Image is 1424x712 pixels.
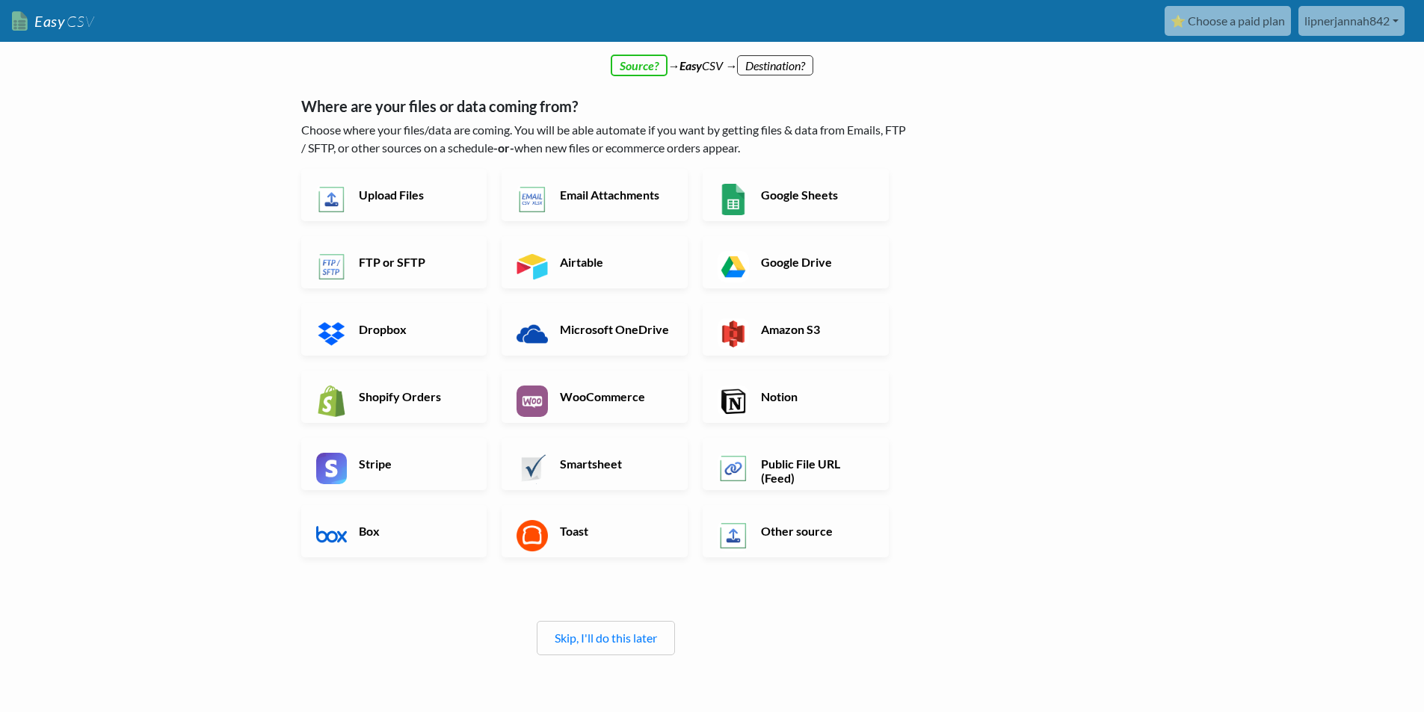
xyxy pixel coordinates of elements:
[301,97,910,115] h5: Where are your files or data coming from?
[301,169,487,221] a: Upload Files
[301,371,487,423] a: Shopify Orders
[718,520,749,551] img: Other Source App & API
[757,255,875,269] h6: Google Drive
[757,389,875,403] h6: Notion
[502,303,688,356] a: Microsoft OneDrive
[703,169,889,221] a: Google Sheets
[757,322,875,336] h6: Amazon S3
[316,520,348,551] img: Box App & API
[718,453,749,484] img: Public File URL App & API
[1165,6,1291,36] a: ⭐ Choose a paid plan
[757,524,875,538] h6: Other source
[493,140,514,155] b: -or-
[517,453,548,484] img: Smartsheet App & API
[301,121,910,157] p: Choose where your files/data are coming. You will be able automate if you want by getting files &...
[718,184,749,215] img: Google Sheets App & API
[355,389,472,403] h6: Shopify Orders
[502,236,688,288] a: Airtable
[1298,6,1405,36] a: lipnerjannah842
[12,6,94,37] a: EasyCSV
[703,371,889,423] a: Notion
[556,389,674,403] h6: WooCommerce
[556,456,674,471] h6: Smartsheet
[355,456,472,471] h6: Stripe
[316,386,348,417] img: Shopify App & API
[316,318,348,350] img: Dropbox App & API
[301,236,487,288] a: FTP or SFTP
[301,438,487,490] a: Stripe
[502,371,688,423] a: WooCommerce
[502,169,688,221] a: Email Attachments
[703,505,889,557] a: Other source
[355,524,472,538] h6: Box
[286,42,1138,75] div: → CSV →
[316,184,348,215] img: Upload Files App & API
[703,303,889,356] a: Amazon S3
[556,524,674,538] h6: Toast
[703,438,889,490] a: Public File URL (Feed)
[757,456,875,485] h6: Public File URL (Feed)
[718,386,749,417] img: Notion App & API
[556,322,674,336] h6: Microsoft OneDrive
[517,386,548,417] img: WooCommerce App & API
[355,255,472,269] h6: FTP or SFTP
[556,255,674,269] h6: Airtable
[757,188,875,202] h6: Google Sheets
[556,188,674,202] h6: Email Attachments
[301,505,487,557] a: Box
[718,251,749,282] img: Google Drive App & API
[355,188,472,202] h6: Upload Files
[517,251,548,282] img: Airtable App & API
[718,318,749,350] img: Amazon S3 App & API
[517,184,548,215] img: Email New CSV or XLSX File App & API
[316,251,348,282] img: FTP or SFTP App & API
[502,505,688,557] a: Toast
[301,303,487,356] a: Dropbox
[316,453,348,484] img: Stripe App & API
[65,12,94,31] span: CSV
[517,520,548,551] img: Toast App & API
[355,322,472,336] h6: Dropbox
[555,631,657,645] a: Skip, I'll do this later
[502,438,688,490] a: Smartsheet
[703,236,889,288] a: Google Drive
[517,318,548,350] img: Microsoft OneDrive App & API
